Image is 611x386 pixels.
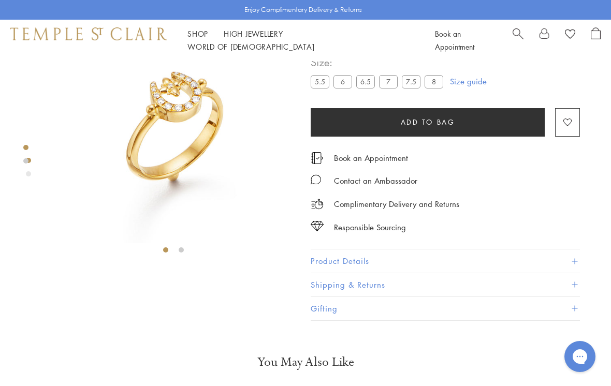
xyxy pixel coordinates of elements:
[41,354,570,370] h3: You May Also Like
[356,75,375,88] label: 6.5
[334,152,408,164] a: Book an Appointment
[311,174,321,185] img: MessageIcon-01_2.svg
[187,27,412,53] nav: Main navigation
[311,273,580,296] button: Shipping & Returns
[10,27,167,40] img: Temple St. Clair
[333,75,352,88] label: 6
[401,116,455,128] span: Add to bag
[224,28,283,39] a: High JewelleryHigh Jewellery
[187,41,314,52] a: World of [DEMOGRAPHIC_DATA]World of [DEMOGRAPHIC_DATA]
[311,75,329,88] label: 5.5
[402,75,420,88] label: 7.5
[565,27,575,43] a: View Wishlist
[513,27,523,53] a: Search
[435,28,474,52] a: Book an Appointment
[311,198,324,211] img: icon_delivery.svg
[559,337,601,376] iframe: Gorgias live chat messenger
[379,75,398,88] label: 7
[311,297,580,320] button: Gifting
[450,76,487,86] a: Size guide
[311,108,545,137] button: Add to bag
[187,28,208,39] a: ShopShop
[26,155,31,185] div: Product gallery navigation
[334,174,417,187] div: Contact an Ambassador
[334,221,406,234] div: Responsible Sourcing
[311,152,323,164] img: icon_appointment.svg
[311,221,324,231] img: icon_sourcing.svg
[311,54,447,71] span: Size:
[591,27,601,53] a: Open Shopping Bag
[244,5,362,15] p: Enjoy Complimentary Delivery & Returns
[311,249,580,273] button: Product Details
[425,75,443,88] label: 8
[334,198,459,211] p: Complimentary Delivery and Returns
